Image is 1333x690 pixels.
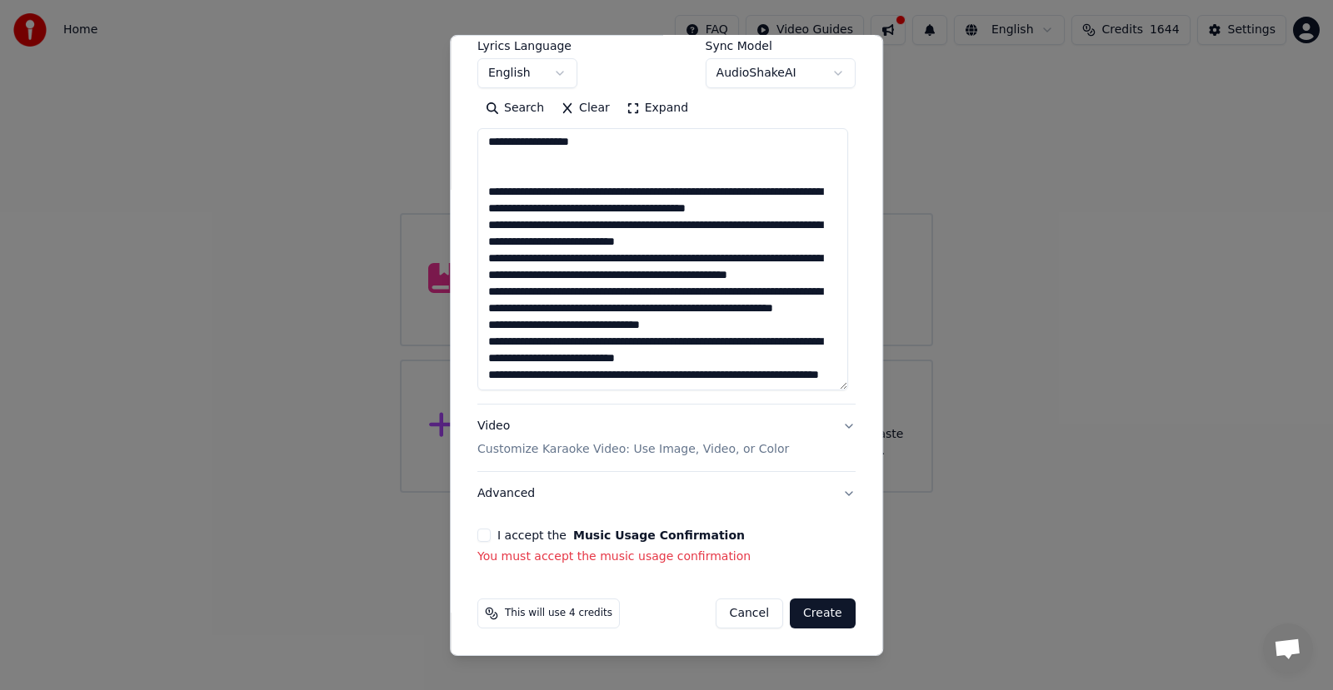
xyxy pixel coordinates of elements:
[552,95,618,122] button: Clear
[477,95,552,122] button: Search
[477,40,856,404] div: LyricsProvide song lyrics or select an auto lyrics model
[706,40,856,52] label: Sync Model
[497,529,745,541] label: I accept the
[477,405,856,471] button: VideoCustomize Karaoke Video: Use Image, Video, or Color
[477,40,577,52] label: Lyrics Language
[477,549,856,565] p: You must accept the music usage confirmation
[618,95,696,122] button: Expand
[477,418,789,458] div: Video
[477,441,789,458] p: Customize Karaoke Video: Use Image, Video, or Color
[573,529,745,541] button: I accept the
[477,472,856,515] button: Advanced
[790,598,856,628] button: Create
[716,598,783,628] button: Cancel
[505,607,612,620] span: This will use 4 credits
